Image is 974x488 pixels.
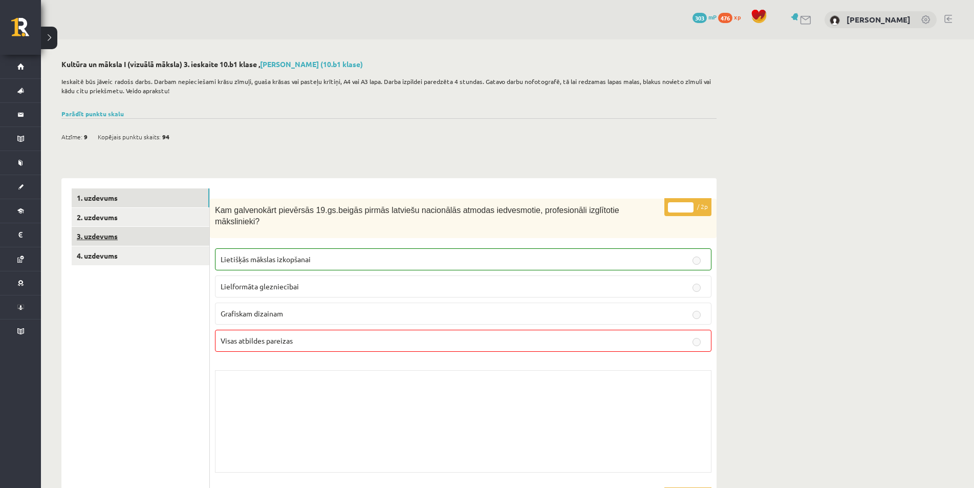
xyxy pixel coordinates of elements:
p: / 2p [664,198,711,216]
a: [PERSON_NAME] [847,14,911,25]
input: Grafiskam dizainam [692,311,701,319]
a: Parādīt punktu skalu [61,110,124,118]
span: Lielformāta glezniecībai [221,282,299,291]
a: 1. uzdevums [72,188,209,207]
a: 4. uzdevums [72,246,209,265]
a: 2. uzdevums [72,208,209,227]
span: 476 [718,13,732,23]
span: Lietišķās mākslas izkopšanai [221,254,311,264]
span: 94 [162,129,169,144]
input: Lietišķās mākslas izkopšanai [692,257,701,265]
p: Ieskaitē būs jāveic radošs darbs. Darbam nepieciešami krāsu zīmuļi, guaša krāsas vai pasteļu krīt... [61,77,711,95]
input: Lielformāta glezniecībai [692,284,701,292]
span: Kopējais punktu skaits: [98,129,161,144]
img: Kirils Bondarevs [830,15,840,26]
span: Visas atbildes pareizas [221,336,293,345]
a: 476 xp [718,13,746,21]
span: xp [734,13,741,21]
a: 3. uzdevums [72,227,209,246]
a: 303 mP [692,13,717,21]
span: Grafiskam dizainam [221,309,283,318]
span: 9 [84,129,88,144]
h2: Kultūra un māksla I (vizuālā māksla) 3. ieskaite 10.b1 klase , [61,60,717,69]
span: Atzīme: [61,129,82,144]
input: Visas atbildes pareizas [692,338,701,346]
span: 303 [692,13,707,23]
span: mP [708,13,717,21]
span: Kam galvenokārt pievērsās 19.gs.beigās pirmās latviešu nacionālās atmodas iedvesmotie, profesionā... [215,206,619,226]
a: [PERSON_NAME] (10.b1 klase) [260,59,363,69]
a: Rīgas 1. Tālmācības vidusskola [11,18,41,44]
